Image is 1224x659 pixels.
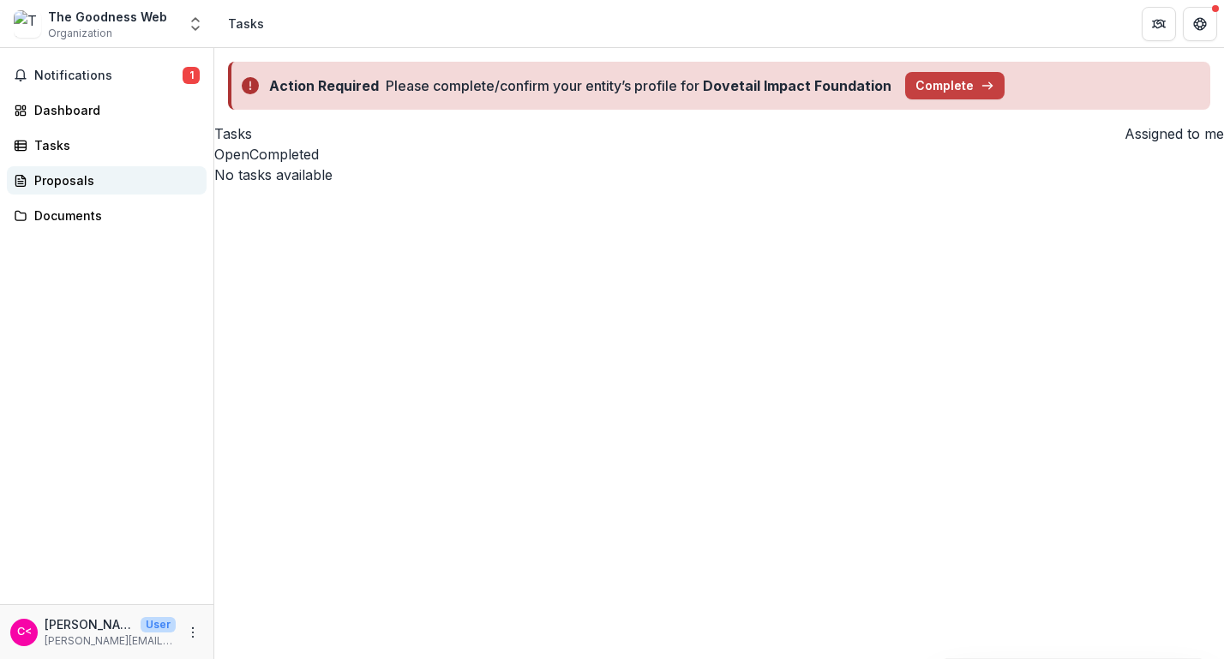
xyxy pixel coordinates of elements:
[183,67,200,84] span: 1
[34,207,193,225] div: Documents
[48,8,167,26] div: The Goodness Web
[183,622,203,643] button: More
[249,144,319,165] button: Completed
[45,633,176,649] p: [PERSON_NAME][EMAIL_ADDRESS][DOMAIN_NAME]
[905,72,1005,99] button: Complete
[45,615,134,633] p: [PERSON_NAME] <[PERSON_NAME][EMAIL_ADDRESS][DOMAIN_NAME]>
[34,69,183,83] span: Notifications
[34,171,193,189] div: Proposals
[34,136,193,154] div: Tasks
[7,96,207,124] a: Dashboard
[1118,123,1224,144] button: Assigned to me
[48,26,112,41] span: Organization
[1142,7,1176,41] button: Partners
[1183,7,1217,41] button: Get Help
[703,77,891,94] strong: Dovetail Impact Foundation
[7,131,207,159] a: Tasks
[214,123,252,144] h2: Tasks
[17,626,32,638] div: Celine Coggins <celine.coggins@thegoodnessweb.org>
[183,7,207,41] button: Open entity switcher
[7,62,207,89] button: Notifications1
[214,144,249,165] button: Open
[7,201,207,230] a: Documents
[386,75,891,96] div: Please complete/confirm your entity’s profile for
[228,15,264,33] div: Tasks
[14,10,41,38] img: The Goodness Web
[141,617,176,632] p: User
[269,75,379,96] div: Action Required
[221,11,271,36] nav: breadcrumb
[34,101,193,119] div: Dashboard
[7,166,207,195] a: Proposals
[214,165,1224,185] p: No tasks available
